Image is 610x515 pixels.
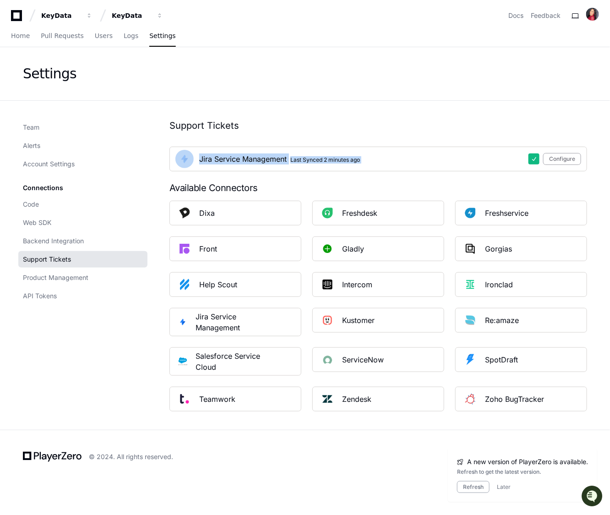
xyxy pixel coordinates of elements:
[318,275,337,294] img: Intercom_Square_Logo_V9D2LCb.png
[41,33,83,38] span: Pull Requests
[23,291,57,301] span: API Tokens
[156,71,167,82] button: Start new chat
[19,68,36,84] img: 7525507653686_35a1cc9e00a5807c6d71_72.png
[485,208,528,219] div: Freshservice
[23,123,39,132] span: Team
[28,122,74,130] span: [PERSON_NAME]
[23,159,75,169] span: Account Settings
[485,315,519,326] div: Re:amaze
[290,156,360,164] div: Last Synced 2 minutes ago
[89,452,173,461] div: © 2024. All rights reserved.
[586,8,599,21] img: ACg8ocKet0vPXz9lSp14dS7hRSiZmuAbnmVWoHGQcAV4XUDWxXJWrq2G=s96-c
[175,315,190,329] img: Jira_Service_Management.jpg
[199,153,287,164] div: Jira Service Management
[112,11,151,20] div: KeyData
[318,204,337,222] img: Freshdesk_Square_Logo.jpeg
[485,243,512,254] div: Gorgias
[95,33,113,38] span: Users
[149,26,175,47] a: Settings
[199,208,215,219] div: Dixa
[175,275,194,294] img: PlatformHelpscout_square.png
[18,269,147,286] a: Product Management
[18,119,147,136] a: Team
[508,11,523,20] a: Docs
[461,311,479,329] img: Platformre_amaze_square.png
[467,457,588,466] span: A new version of PlayerZero is available.
[124,26,138,47] a: Logs
[531,11,561,20] button: Feedback
[142,98,167,109] button: See all
[199,394,235,405] div: Teamwork
[23,218,51,227] span: Web SDK
[342,394,371,405] div: Zendesk
[9,68,26,84] img: 1756235613930-3d25f9e4-fa56-45dd-b3ad-e072dfbd1548
[9,114,24,128] img: Animesh Koratana
[108,7,167,24] button: KeyData
[461,275,479,294] img: IronClad_Square.png
[175,240,194,258] img: PlatformFront_square.png
[18,251,147,268] a: Support Tickets
[342,243,364,254] div: Gladly
[457,468,588,476] div: Refresh to get the latest version.
[318,240,337,258] img: PlatformGladly.png
[342,315,375,326] div: Kustomer
[196,351,266,373] div: Salesforce Service Cloud
[199,243,217,254] div: Front
[485,354,518,365] div: SpotDraft
[65,142,111,150] a: Powered byPylon
[124,33,138,38] span: Logs
[342,354,384,365] div: ServiceNow
[23,141,40,150] span: Alerts
[41,26,83,47] a: Pull Requests
[23,66,76,82] div: Settings
[485,279,513,290] div: Ironclad
[485,394,544,405] div: Zoho BugTracker
[461,351,479,369] img: Platformspotdraft_square.png
[23,255,71,264] span: Support Tickets
[497,483,511,491] button: Later
[175,204,194,222] img: PlatformDixa_square.png
[18,233,147,249] a: Backend Integration
[81,122,100,130] span: [DATE]
[18,137,147,154] a: Alerts
[9,99,61,107] div: Past conversations
[457,481,490,493] button: Refresh
[581,485,605,510] iframe: Open customer support
[342,208,377,219] div: Freshdesk
[318,351,337,369] img: ServiceNow_Square_Logo.png
[342,279,372,290] div: Intercom
[41,77,126,84] div: We're available if you need us!
[461,390,479,408] img: ZohoBugTracker_square.png
[175,390,194,408] img: Teamwork_Square_Logo.png
[543,153,581,165] button: Configure
[149,33,175,38] span: Settings
[91,143,111,150] span: Pylon
[175,354,190,369] img: Salesforce_service_cloud.png
[11,26,30,47] a: Home
[199,279,237,290] div: Help Scout
[9,9,27,27] img: PlayerZero
[169,182,587,193] div: Available Connectors
[41,11,81,20] div: KeyData
[461,240,479,258] img: PlatformGorgias_square.png
[38,7,96,24] button: KeyData
[18,196,147,213] a: Code
[18,123,26,130] img: 1756235613930-3d25f9e4-fa56-45dd-b3ad-e072dfbd1548
[169,119,587,132] h1: Support Tickets
[18,156,147,172] a: Account Settings
[9,36,167,51] div: Welcome
[41,68,150,77] div: Start new chat
[175,150,194,168] img: Jira_Service_Management.jpg
[95,26,113,47] a: Users
[318,311,337,329] img: Kustomer_Square_Logo.jpeg
[196,311,266,333] div: Jira Service Management
[461,204,479,222] img: Platformfreshservice_square.png
[18,288,147,304] a: API Tokens
[18,214,147,231] a: Web SDK
[23,236,84,246] span: Backend Integration
[11,33,30,38] span: Home
[318,390,337,408] img: PlatformZendesk_9qMuXiF.png
[23,200,39,209] span: Code
[76,122,79,130] span: •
